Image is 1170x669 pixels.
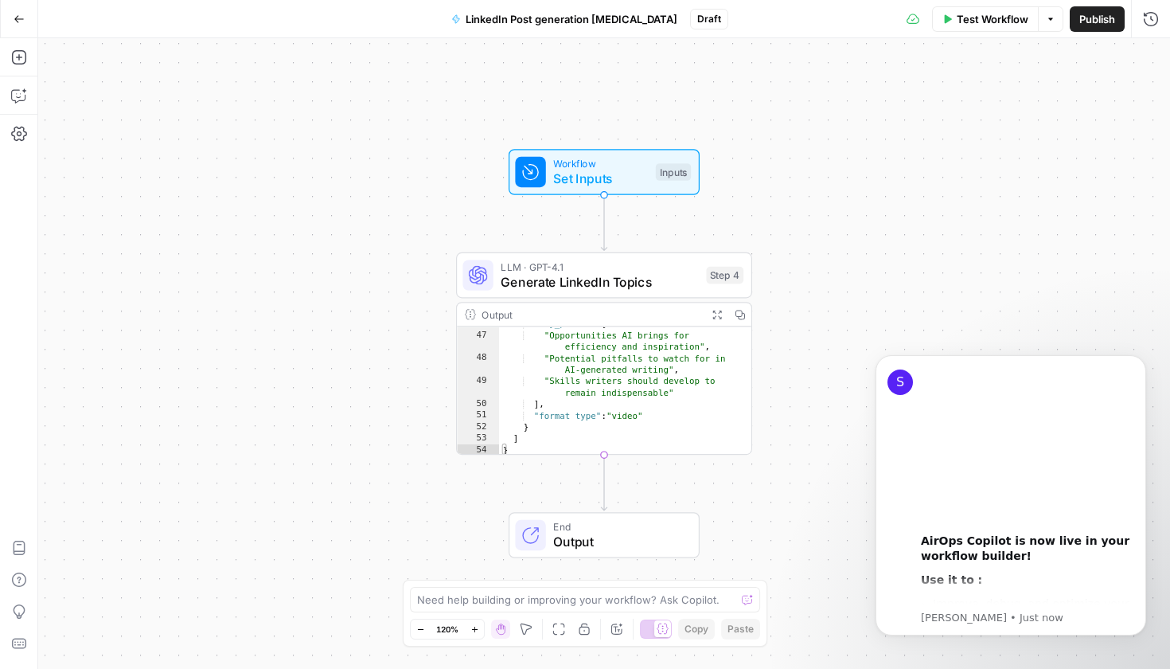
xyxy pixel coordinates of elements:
[457,410,499,421] div: 51
[456,252,752,455] div: LLM · GPT-4.1Generate LinkedIn TopicsStep 4Output "key_points":[ "Opportunities AI brings for eff...
[553,156,648,171] span: Workflow
[553,169,648,188] span: Set Inputs
[456,149,752,195] div: WorkflowSet InputsInputs
[1079,11,1115,27] span: Publish
[457,433,499,444] div: 53
[656,163,691,181] div: Inputs
[466,11,677,27] span: LinkedIn Post generation [MEDICAL_DATA]
[482,307,700,322] div: Output
[721,619,760,640] button: Paste
[501,259,698,274] span: LLM · GPT-4.1
[1070,6,1125,32] button: Publish
[457,398,499,409] div: 50
[457,353,499,376] div: 48
[957,11,1028,27] span: Test Workflow
[501,272,698,291] span: Generate LinkedIn Topics
[678,619,715,640] button: Copy
[457,330,499,353] div: 47
[553,519,683,534] span: End
[442,6,687,32] button: LinkedIn Post generation [MEDICAL_DATA]
[436,623,458,636] span: 120%
[457,376,499,399] div: 49
[457,421,499,432] div: 52
[852,331,1170,661] iframe: Intercom notifications message
[697,12,721,26] span: Draft
[684,622,708,636] span: Copy
[553,532,683,551] span: Output
[601,455,606,511] g: Edge from step_4 to end
[456,512,752,558] div: EndOutput
[706,267,743,284] div: Step 4
[601,195,606,251] g: Edge from start to step_4
[457,444,499,456] div: 54
[727,622,754,636] span: Paste
[932,6,1038,32] button: Test Workflow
